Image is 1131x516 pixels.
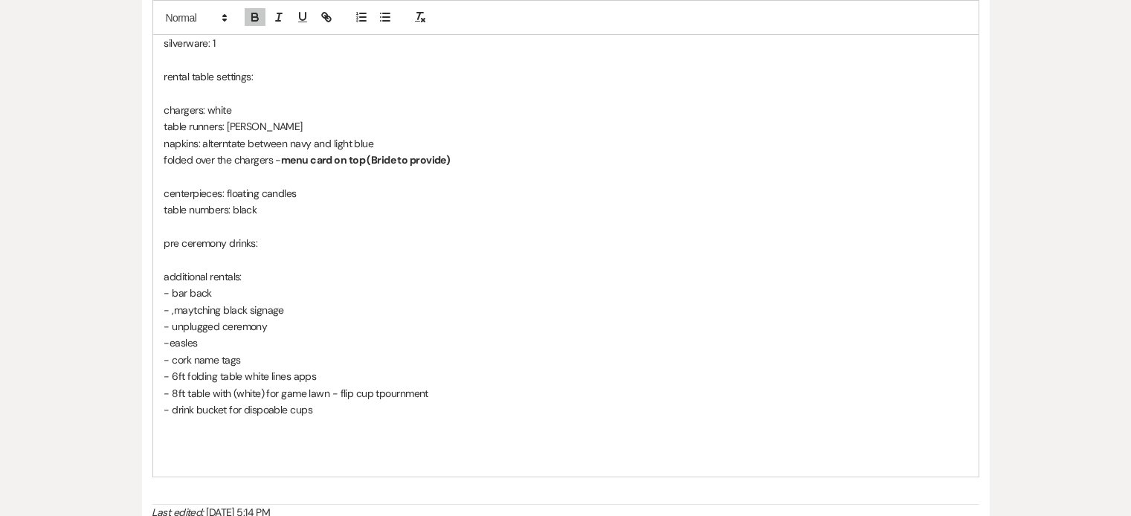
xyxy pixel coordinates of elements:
[164,102,967,118] p: chargers: white
[164,118,967,135] p: table runners: [PERSON_NAME]
[164,335,967,351] p: -easles
[164,201,967,218] p: table numbers: black
[164,352,967,368] p: - cork name tags
[164,268,967,285] p: additional rentals:
[164,385,967,401] p: - 8ft table with (white) for game lawn - flip cup tpournment
[164,401,967,418] p: - drink bucket for dispoable cups
[164,185,967,201] p: centerpieces: floating candles
[164,152,967,168] p: folded over the chargers -
[164,318,967,335] p: - unplugged ceremony
[164,285,967,301] p: - bar back
[164,235,967,251] p: pre ceremony drinks:
[164,302,967,318] p: - ,maytching black signage
[164,68,967,85] p: rental table settings:
[281,153,450,167] strong: menu card on top (Bride to provide)
[164,35,967,51] p: silverware: 1
[164,135,967,152] p: napkins: alterntate between navy and light blue
[164,368,967,384] p: - 6ft folding table white lines apps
